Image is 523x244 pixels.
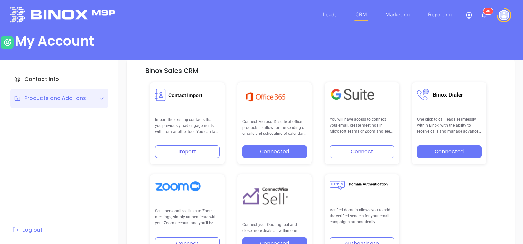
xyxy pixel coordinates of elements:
a: CRM [353,8,370,21]
div: My Account [15,33,94,49]
img: user [1,36,14,49]
button: Connected [417,145,482,158]
img: iconNotification [480,11,488,19]
button: Connect [330,145,394,158]
a: Leads [320,8,339,21]
p: Connect Microsoft’s suite of office products to allow for the sending of emails and scheduling of... [242,119,307,137]
img: user [499,10,509,20]
div: Products and Add-ons [10,89,108,108]
span: 8 [488,9,490,13]
p: One click to call leads seamlessly within Binox, with the ability to receive calls and manage adv... [417,116,482,134]
p: You will have access to connect your email, create meetings in Microsoft Teams or Zoom and see yo... [330,116,394,134]
span: 9 [486,9,488,13]
p: Send personalized links to Zoom meetings, simply authenticate with your Zoom account and you’ll b... [155,208,220,226]
button: Connected [242,145,307,158]
p: Verified domain allows you to add the verified senders for your email campaigns automatically. [330,207,394,225]
div: Contact Info [10,70,108,89]
div: Products and Add-ons [14,94,86,102]
sup: 98 [483,8,493,14]
button: Log out [10,226,45,234]
h5: Binox Sales CRM [145,67,199,75]
a: Marketing [383,8,412,21]
img: iconSetting [465,11,473,19]
button: Import [155,145,220,158]
p: Import the existing contacts that you previously had engagements with from another tool, You can ... [155,117,220,135]
img: logo [10,7,115,22]
a: Reporting [425,8,454,21]
p: Connect your Quoting tool and close more deals all within one platform. [242,222,307,232]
